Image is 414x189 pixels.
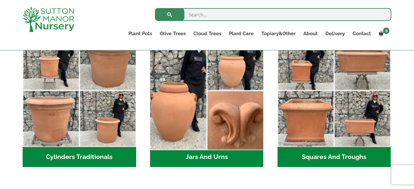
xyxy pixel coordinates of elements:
h2: Squares And Troughs [278,147,391,167]
a: Plant Pots [125,29,156,38]
a: Visit product category Cylinders Traditionals [23,34,136,167]
img: Squares And Troughs [278,34,391,147]
a: Visit product category Jars And Urns [150,34,264,167]
a: About [300,29,321,38]
img: Jars And Urns [147,31,266,150]
h2: Jars And Urns [150,147,264,167]
span: 0 [383,27,389,34]
a: Cloud Trees [190,29,225,38]
a: Contact [349,29,375,38]
img: logo [23,6,74,32]
a: Topiary&Other [257,29,300,38]
a: 0 [375,29,391,38]
h2: Cylinders Traditionals [23,147,136,167]
a: Olive Trees [156,29,190,38]
input: Search... [155,8,391,21]
a: Plant Care [225,29,257,38]
img: Cylinders Traditionals [23,34,136,147]
a: Visit product category Squares And Troughs [278,34,391,167]
a: Delivery [321,29,349,38]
